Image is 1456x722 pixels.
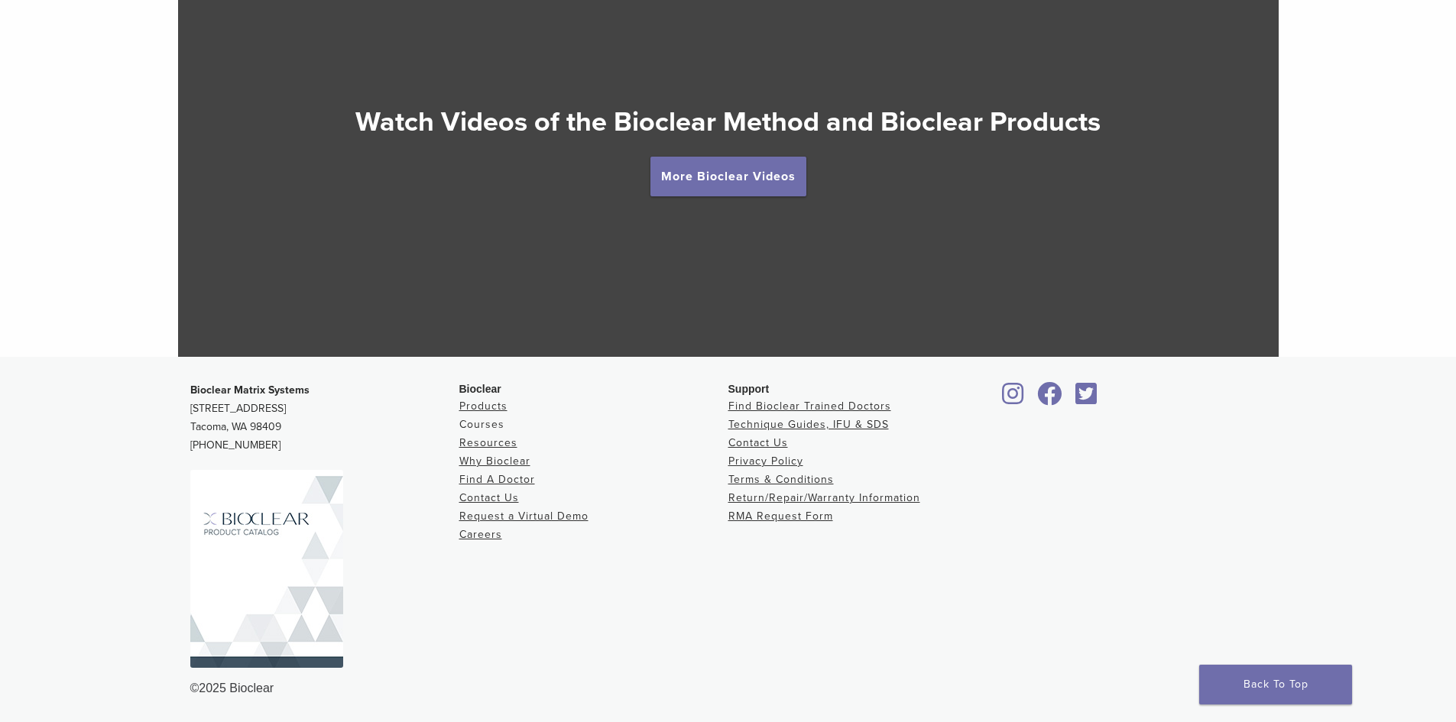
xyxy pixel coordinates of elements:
a: Courses [459,418,504,431]
p: [STREET_ADDRESS] Tacoma, WA 98409 [PHONE_NUMBER] [190,381,459,455]
a: Contact Us [459,491,519,504]
a: More Bioclear Videos [650,157,806,196]
a: Find A Doctor [459,473,535,486]
a: Terms & Conditions [728,473,834,486]
a: Careers [459,528,502,541]
span: Bioclear [459,383,501,395]
h2: Watch Videos of the Bioclear Method and Bioclear Products [178,104,1279,141]
img: Bioclear [190,470,343,668]
a: Bioclear [1071,391,1103,406]
span: Support [728,383,770,395]
a: Return/Repair/Warranty Information [728,491,920,504]
a: Bioclear [1033,391,1068,406]
a: Products [459,400,507,413]
a: Privacy Policy [728,455,803,468]
a: Technique Guides, IFU & SDS [728,418,889,431]
a: Back To Top [1199,665,1352,704]
a: Request a Virtual Demo [459,510,589,523]
a: Find Bioclear Trained Doctors [728,400,891,413]
a: Why Bioclear [459,455,530,468]
div: ©2025 Bioclear [190,679,1266,698]
a: Contact Us [728,436,788,449]
a: RMA Request Form [728,510,833,523]
a: Bioclear [997,391,1030,406]
strong: Bioclear Matrix Systems [190,384,310,397]
a: Resources [459,436,517,449]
